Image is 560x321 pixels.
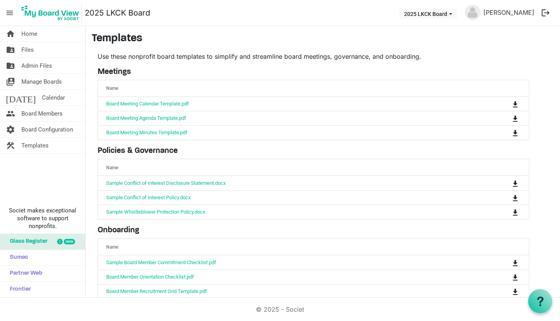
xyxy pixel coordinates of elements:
a: Sample Board Member Commitment Checklist.pdf [106,260,216,265]
img: no-profile-picture.svg [465,5,480,20]
button: Download [510,286,521,297]
td: is Command column column header [480,125,529,140]
span: Home [21,26,37,42]
td: is Command column column header [480,190,529,205]
span: Frontier [6,282,31,297]
span: Name [106,86,118,91]
span: Manage Boards [21,74,62,89]
span: Glass Register [6,234,47,249]
a: [PERSON_NAME] [480,5,537,20]
span: Templates [21,138,49,153]
button: Download [510,98,521,109]
button: Download [510,257,521,268]
span: construction [6,138,15,153]
span: Name [106,244,118,250]
span: Societ makes exceptional software to support nonprofits. [3,207,82,230]
a: My Board View Logo [19,3,85,23]
span: Board Members [21,106,63,121]
button: logout [537,5,554,21]
span: switch_account [6,74,15,89]
span: folder_shared [6,42,15,58]
span: Partner Web [6,266,42,281]
a: Board Meeting Calendar Template.pdf [106,101,189,107]
span: menu [2,5,17,20]
button: Download [510,192,521,203]
td: Sample Conflict of Interest Disclosure Statement.docx is template cell column header Name [98,176,480,190]
td: is Command column column header [480,205,529,219]
button: Download [510,113,521,124]
td: Sample Conflict of Interest Policy.docx is template cell column header Name [98,190,480,205]
span: folder_shared [6,58,15,74]
span: Board Configuration [21,122,73,137]
span: Sumac [6,250,28,265]
td: Board Member Orientation Checklist.pdf is template cell column header Name [98,270,480,284]
span: Admin Files [21,58,52,74]
td: is Command column column header [480,111,529,125]
span: [DATE] [6,90,36,105]
h5: Meetings [98,67,529,77]
button: Download [510,207,521,218]
td: Sample Whistleblower Protection Policy.docx is template cell column header Name [98,205,480,219]
button: Download [510,272,521,282]
td: is Command column column header [480,270,529,284]
span: Files [21,42,34,58]
span: home [6,26,15,42]
a: Sample Conflict of Interest Disclosure Statement.docx [106,180,226,186]
td: Board Meeting Minutes Template.pdf is template cell column header Name [98,125,480,140]
td: is Command column column header [480,176,529,190]
a: Board Member Recruitment Grid Template.pdf [106,288,207,294]
td: is Command column column header [480,284,529,298]
span: settings [6,122,15,137]
a: Board Meeting Agenda Template.pdf [106,115,186,121]
td: Board Member Recruitment Grid Template.pdf is template cell column header Name [98,284,480,298]
td: Board Meeting Calendar Template.pdf is template cell column header Name [98,97,480,111]
button: 2025 LKCK Board dropdownbutton [399,8,457,19]
td: Sample Board Member Commitment Checklist.pdf is template cell column header Name [98,255,480,269]
a: Board Meeting Minutes Template.pdf [106,130,187,135]
a: Sample Whistleblower Protection Policy.docx [106,209,205,215]
div: new [64,239,75,244]
td: is Command column column header [480,255,529,269]
a: 2025 LKCK Board [85,5,150,21]
button: Download [510,127,521,138]
a: Board Member Orientation Checklist.pdf [106,274,194,280]
td: is Command column column header [480,97,529,111]
h3: Templates [92,32,554,46]
td: Board Meeting Agenda Template.pdf is template cell column header Name [98,111,480,125]
span: Name [106,165,118,170]
p: Use these nonprofit board templates to simplify and streamline board meetings, governance, and on... [98,52,529,61]
button: Download [510,177,521,188]
span: people [6,106,15,121]
a: Sample Conflict of Interest Policy.docx [106,195,191,200]
a: © 2025 - Societ [256,305,304,313]
h5: Policies & Governance [98,146,529,156]
span: Calendar [42,90,65,105]
img: My Board View Logo [19,3,82,23]
h5: Onboarding [98,226,529,235]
